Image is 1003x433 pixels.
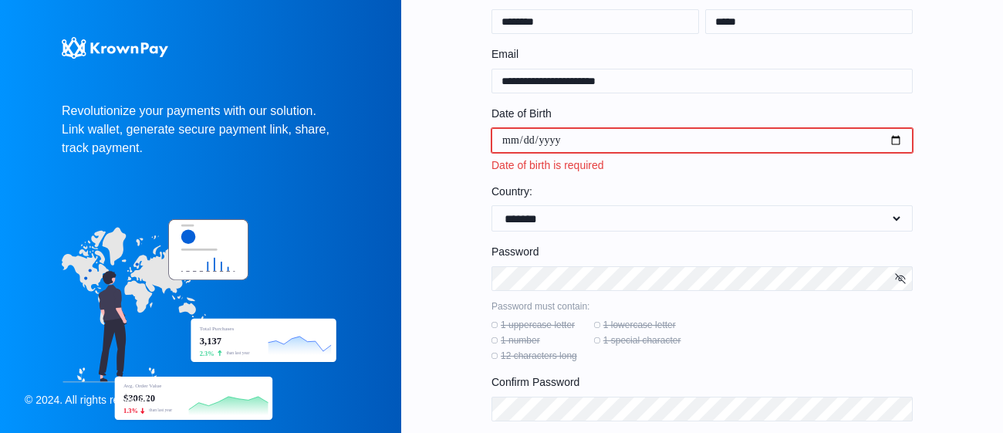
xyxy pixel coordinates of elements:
[491,46,903,63] label: Email
[491,300,913,313] p: Password must contain:
[603,334,681,347] span: 1 special character
[62,37,168,59] img: KrownPay Logo
[491,159,913,171] div: Date of birth is required
[501,319,575,331] span: 1 uppercase letter
[491,106,903,122] label: Date of Birth
[501,350,577,362] span: 12 characters long
[25,392,151,408] p: © 2024. All rights reserved
[62,102,339,157] p: Revolutionize your payments with our solution. Link wallet, generate secure payment link, share, ...
[501,334,540,347] span: 1 number
[62,219,339,423] img: hero-image
[491,244,539,260] span: Password
[603,319,676,331] span: 1 lowercase letter
[491,184,913,199] p: Country:
[491,374,903,391] label: Confirm Password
